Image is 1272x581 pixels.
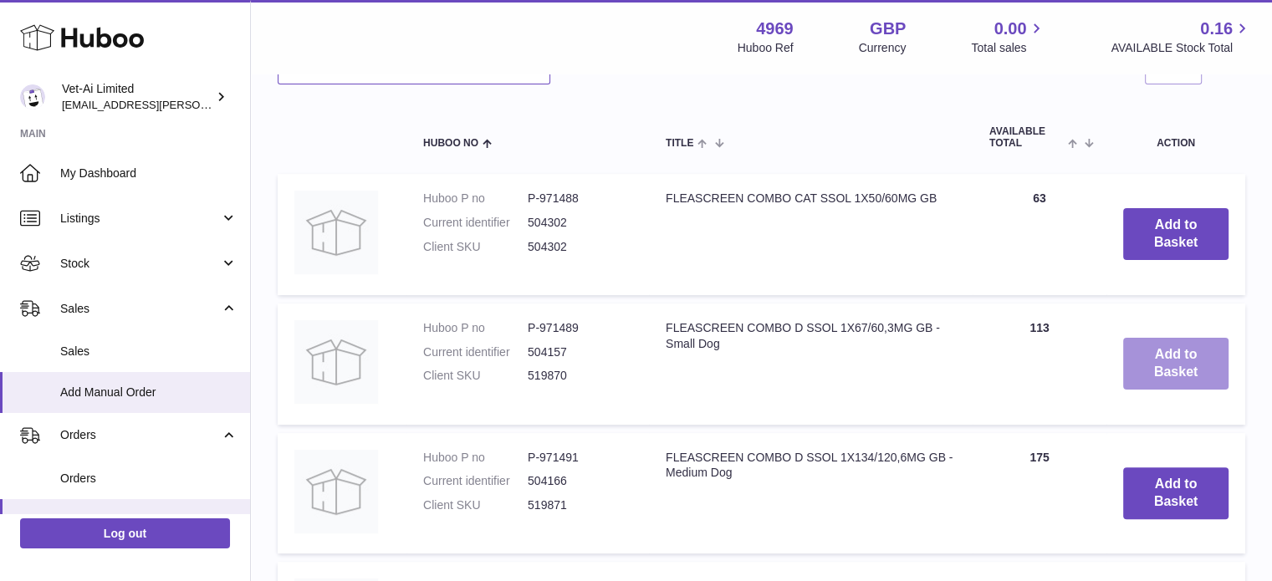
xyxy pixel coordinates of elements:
[649,174,973,295] td: FLEASCREEN COMBO CAT SSOL 1X50/60MG GB
[423,450,528,466] dt: Huboo P no
[60,344,238,359] span: Sales
[423,215,528,231] dt: Current identifier
[994,18,1027,40] span: 0.00
[971,18,1045,56] a: 0.00 Total sales
[60,211,220,227] span: Listings
[20,84,45,110] img: abbey.fraser-roe@vet-ai.com
[423,191,528,206] dt: Huboo P no
[859,40,907,56] div: Currency
[423,320,528,336] dt: Huboo P no
[971,40,1045,56] span: Total sales
[423,239,528,255] dt: Client SKU
[649,303,973,425] td: FLEASCREEN COMBO D SSOL 1X67/60,3MG GB - Small Dog
[60,512,238,527] span: Add Manual Order
[1111,40,1252,56] span: AVAILABLE Stock Total
[423,473,528,489] dt: Current identifier
[1123,208,1229,260] button: Add to Basket
[973,174,1106,295] td: 63
[1111,18,1252,56] a: 0.16 AVAILABLE Stock Total
[60,471,238,487] span: Orders
[423,368,528,384] dt: Client SKU
[870,18,906,40] strong: GBP
[60,166,238,181] span: My Dashboard
[528,320,632,336] dd: P-971489
[528,368,632,384] dd: 519870
[423,138,478,149] span: Huboo no
[1123,467,1229,519] button: Add to Basket
[1200,18,1233,40] span: 0.16
[649,433,973,554] td: FLEASCREEN COMBO D SSOL 1X134/120,6MG GB - Medium Dog
[528,191,632,206] dd: P-971488
[62,98,335,111] span: [EMAIL_ADDRESS][PERSON_NAME][DOMAIN_NAME]
[528,473,632,489] dd: 504166
[60,256,220,272] span: Stock
[989,126,1064,148] span: AVAILABLE Total
[60,427,220,443] span: Orders
[666,138,693,149] span: Title
[756,18,794,40] strong: 4969
[738,40,794,56] div: Huboo Ref
[423,497,528,513] dt: Client SKU
[528,215,632,231] dd: 504302
[528,344,632,360] dd: 504157
[294,450,378,533] img: FLEASCREEN COMBO D SSOL 1X134/120,6MG GB - Medium Dog
[294,320,378,404] img: FLEASCREEN COMBO D SSOL 1X67/60,3MG GB - Small Dog
[1106,110,1245,165] th: Action
[60,301,220,317] span: Sales
[423,344,528,360] dt: Current identifier
[528,450,632,466] dd: P-971491
[60,385,238,400] span: Add Manual Order
[294,191,378,274] img: FLEASCREEN COMBO CAT SSOL 1X50/60MG GB
[62,81,212,113] div: Vet-Ai Limited
[973,433,1106,554] td: 175
[20,518,230,548] a: Log out
[973,303,1106,425] td: 113
[528,239,632,255] dd: 504302
[1123,338,1229,390] button: Add to Basket
[528,497,632,513] dd: 519871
